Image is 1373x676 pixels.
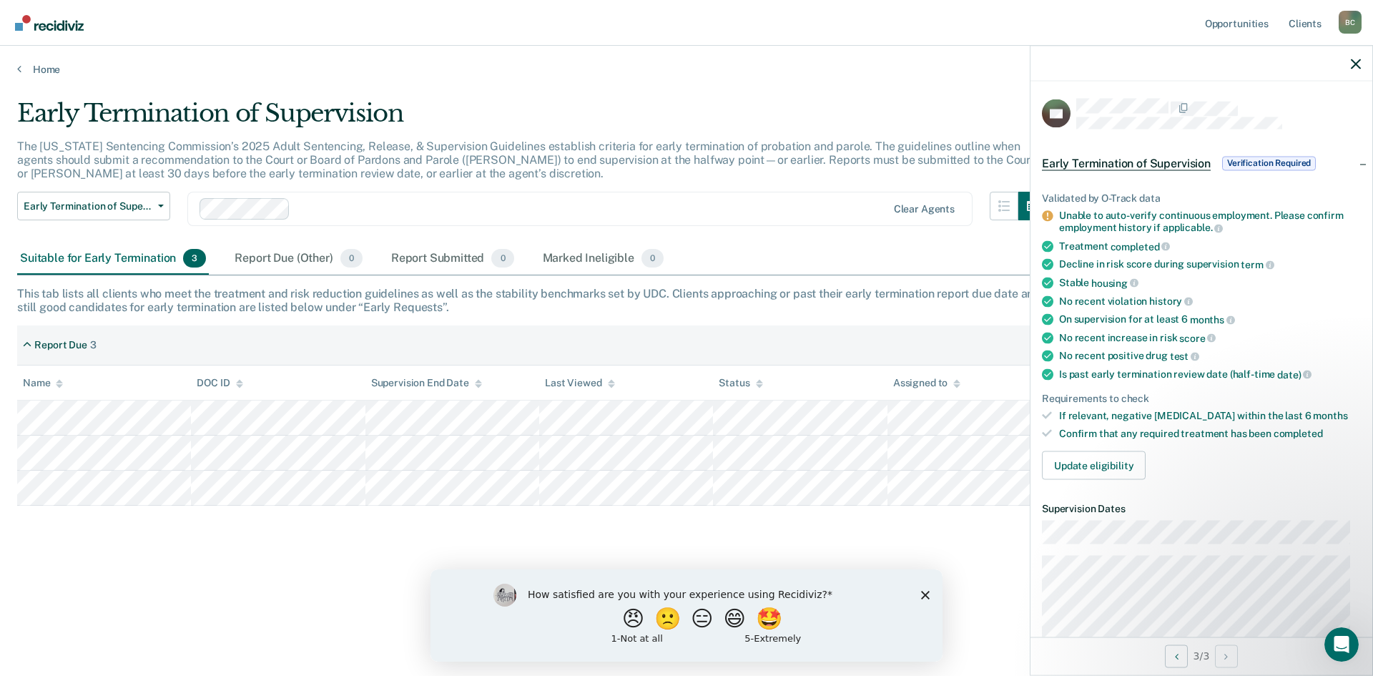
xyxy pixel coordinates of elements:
[1059,331,1361,344] div: No recent increase in risk
[197,377,242,389] div: DOC ID
[1059,428,1361,440] div: Confirm that any required treatment has been
[1059,210,1361,234] div: Unable to auto-verify continuous employment. Please confirm employment history if applicable.
[545,377,614,389] div: Last Viewed
[1277,368,1312,380] span: date)
[719,377,762,389] div: Status
[17,243,209,275] div: Suitable for Early Termination
[1190,313,1235,325] span: months
[1324,627,1359,662] iframe: Intercom live chat
[1042,156,1211,170] span: Early Termination of Supervision
[491,249,513,268] span: 0
[183,249,206,268] span: 3
[1042,451,1146,479] button: Update eligibility
[1274,428,1323,439] span: completed
[1059,350,1361,363] div: No recent positive drug
[1165,645,1188,667] button: Previous Opportunity
[540,243,667,275] div: Marked Ineligible
[17,63,1356,76] a: Home
[1059,410,1361,422] div: If relevant, negative [MEDICAL_DATA] within the last 6
[1042,192,1361,204] div: Validated by O-Track data
[1215,645,1238,667] button: Next Opportunity
[17,139,1035,180] p: The [US_STATE] Sentencing Commission’s 2025 Adult Sentencing, Release, & Supervision Guidelines e...
[893,377,960,389] div: Assigned to
[641,249,664,268] span: 0
[1059,240,1361,253] div: Treatment
[1339,11,1362,34] button: Profile dropdown button
[17,99,1047,139] div: Early Termination of Supervision
[232,243,365,275] div: Report Due (Other)
[1030,637,1372,675] div: 3 / 3
[894,203,955,215] div: Clear agents
[90,339,97,351] div: 3
[1170,351,1199,362] span: test
[1241,259,1274,270] span: term
[1222,156,1316,170] span: Verification Required
[24,200,152,212] span: Early Termination of Supervision
[1042,502,1361,514] dt: Supervision Dates
[1042,392,1361,404] div: Requirements to check
[1030,140,1372,186] div: Early Termination of SupervisionVerification Required
[23,377,63,389] div: Name
[1059,258,1361,271] div: Decline in risk score during supervision
[1059,313,1361,326] div: On supervision for at least 6
[388,243,517,275] div: Report Submitted
[371,377,482,389] div: Supervision End Date
[1059,295,1361,308] div: No recent violation
[1339,11,1362,34] div: B C
[1059,368,1361,381] div: Is past early termination review date (half-time
[1091,277,1138,288] span: housing
[15,15,84,31] img: Recidiviz
[1059,276,1361,289] div: Stable
[1313,410,1347,421] span: months
[340,249,363,268] span: 0
[430,569,943,662] iframe: Survey by Kim from Recidiviz
[34,339,87,351] div: Report Due
[1179,332,1216,343] span: score
[1149,295,1193,307] span: history
[17,287,1356,314] div: This tab lists all clients who meet the treatment and risk reduction guidelines as well as the st...
[1111,240,1171,252] span: completed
